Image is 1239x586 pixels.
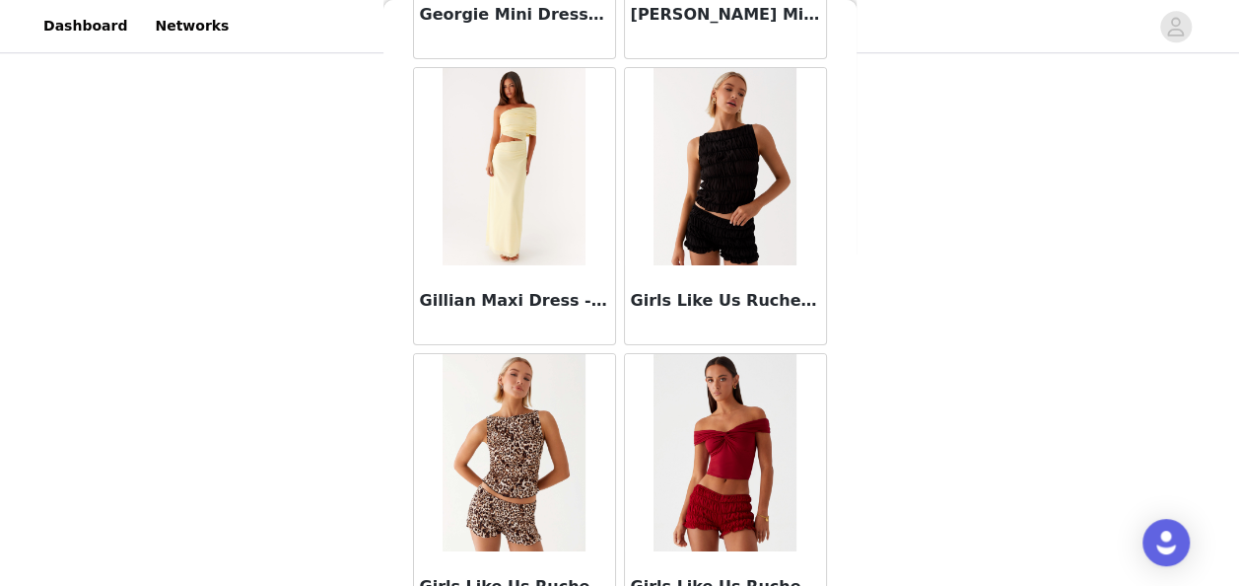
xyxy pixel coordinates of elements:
h3: Georgie Mini Dress - Black [420,3,609,27]
h3: Gillian Maxi Dress - Yellow [420,289,609,313]
h3: [PERSON_NAME] Mini Dress - Blue [631,3,820,27]
a: Networks [143,4,241,48]
a: Dashboard [32,4,139,48]
img: Girls Like Us Ruched Mini Shorts - Leopard [443,354,585,551]
img: Girls Like Us Ruched Mini Shorts - Black [654,68,796,265]
div: avatar [1166,11,1185,42]
h3: Girls Like Us Ruched Mini Shorts - Black [631,289,820,313]
img: Gillian Maxi Dress - Yellow [443,68,585,265]
div: Open Intercom Messenger [1142,519,1190,566]
img: Girls Like Us Ruched Mini Shorts - Maroon [654,354,796,551]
